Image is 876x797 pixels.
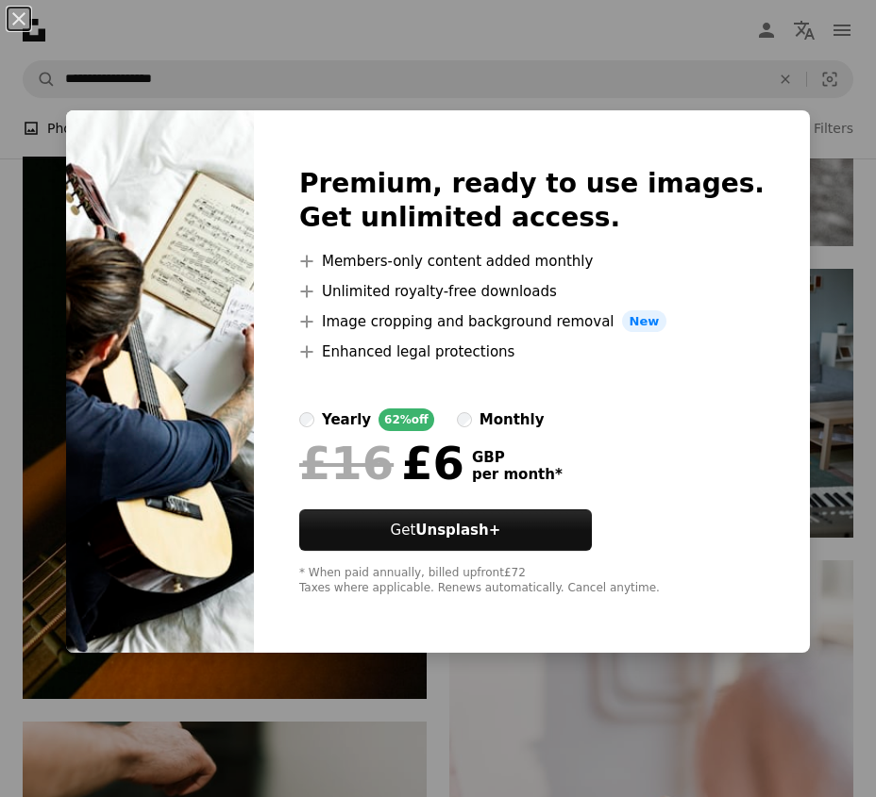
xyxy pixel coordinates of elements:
li: Members-only content added monthly [299,250,765,273]
span: £16 [299,439,394,488]
span: per month * [472,466,563,483]
div: 62% off [379,408,434,431]
strong: Unsplash+ [415,522,500,539]
img: premium_photo-1726848367163-e16a527ddd84 [66,110,254,654]
div: £6 [299,439,464,488]
div: yearly [322,408,371,431]
li: Enhanced legal protections [299,340,765,363]
div: * When paid annually, billed upfront £72 Taxes where applicable. Renews automatically. Cancel any... [299,566,765,596]
li: Image cropping and background removal [299,310,765,333]
span: GBP [472,449,563,466]
span: New [622,310,667,333]
input: yearly62%off [299,412,314,427]
h2: Premium, ready to use images. Get unlimited access. [299,167,765,235]
li: Unlimited royalty-free downloads [299,280,765,303]
div: monthly [480,408,545,431]
button: GetUnsplash+ [299,509,592,551]
input: monthly [457,412,472,427]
